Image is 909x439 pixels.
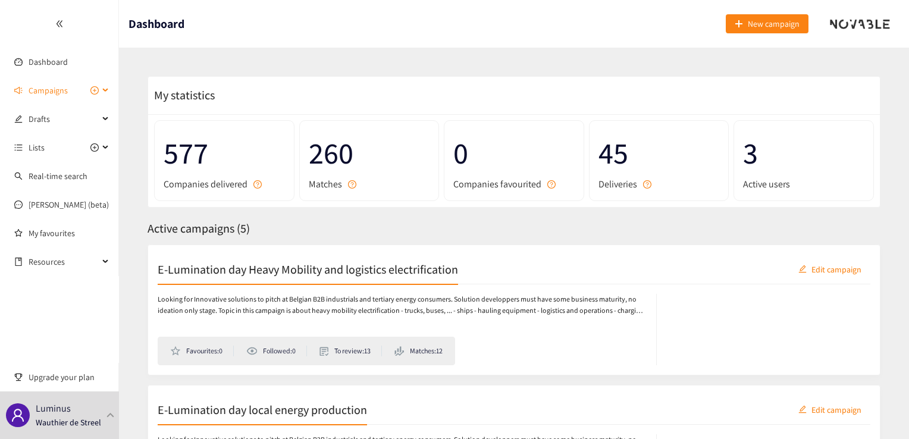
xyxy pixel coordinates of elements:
[319,346,383,356] li: To review: 13
[148,244,880,375] a: E-Lumination day Heavy Mobility and logistics electrificationeditEdit campaignLooking for Innovat...
[598,177,637,192] span: Deliveries
[348,180,356,189] span: question-circle
[850,382,909,439] iframe: Chat Widget
[726,14,808,33] button: plusNew campaign
[453,177,541,192] span: Companies favourited
[36,416,101,429] p: Wauthier de Streel
[789,259,870,278] button: editEdit campaign
[170,346,234,356] li: Favourites: 0
[598,130,720,177] span: 45
[29,221,109,245] a: My favourites
[789,400,870,419] button: editEdit campaign
[55,20,64,28] span: double-left
[148,221,250,236] span: Active campaigns ( 5 )
[29,136,45,159] span: Lists
[11,408,25,422] span: user
[29,107,99,131] span: Drafts
[36,401,71,416] p: Luminus
[309,177,342,192] span: Matches
[394,346,443,356] li: Matches: 12
[29,199,109,210] a: [PERSON_NAME] (beta)
[29,365,109,389] span: Upgrade your plan
[246,346,307,356] li: Followed: 0
[453,130,575,177] span: 0
[14,115,23,123] span: edit
[643,180,651,189] span: question-circle
[158,261,458,277] h2: E-Lumination day Heavy Mobility and logistics electrification
[148,87,215,103] span: My statistics
[798,265,807,274] span: edit
[164,177,247,192] span: Companies delivered
[29,171,87,181] a: Real-time search
[29,250,99,274] span: Resources
[850,382,909,439] div: Widget de chat
[811,403,861,416] span: Edit campaign
[164,130,285,177] span: 577
[811,262,861,275] span: Edit campaign
[309,130,430,177] span: 260
[748,17,800,30] span: New campaign
[743,130,864,177] span: 3
[735,20,743,29] span: plus
[29,79,68,102] span: Campaigns
[90,143,99,152] span: plus-circle
[29,57,68,67] a: Dashboard
[253,180,262,189] span: question-circle
[743,177,790,192] span: Active users
[14,258,23,266] span: book
[158,401,367,418] h2: E-Lumination day local energy production
[158,294,644,316] p: Looking for Innovative solutions to pitch at Belgian B2B industrials and tertiary energy consumer...
[14,86,23,95] span: sound
[90,86,99,95] span: plus-circle
[14,143,23,152] span: unordered-list
[547,180,556,189] span: question-circle
[798,405,807,415] span: edit
[14,373,23,381] span: trophy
